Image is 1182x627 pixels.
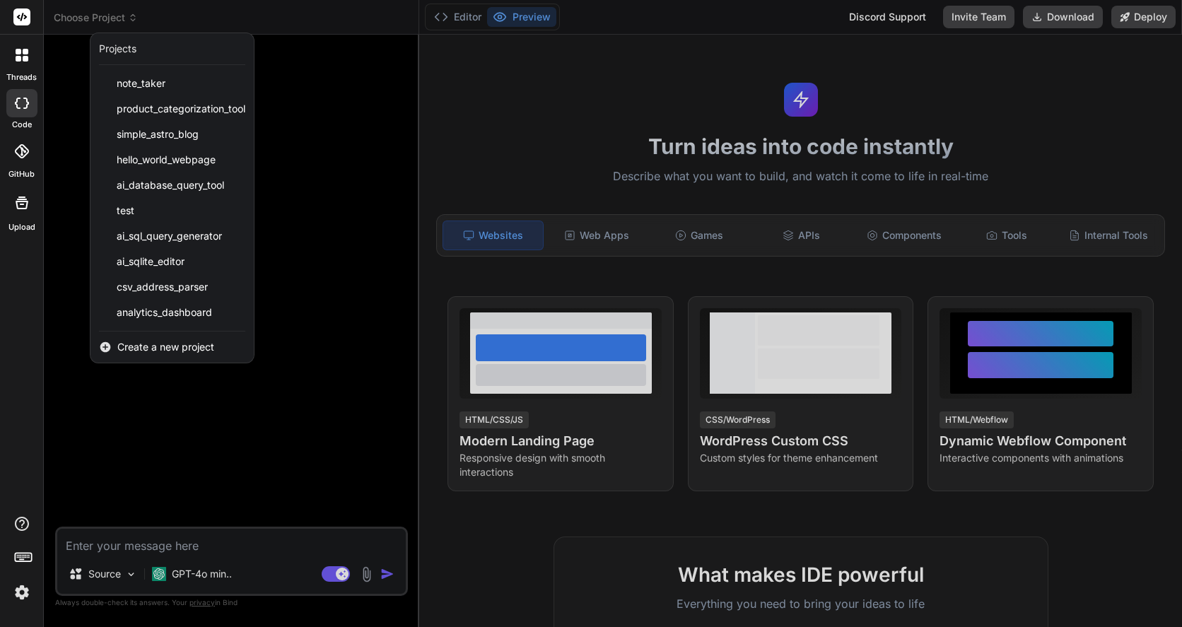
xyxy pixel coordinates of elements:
[99,42,136,56] div: Projects
[117,102,245,116] span: product_categorization_tool
[6,71,37,83] label: threads
[12,119,32,131] label: code
[117,280,208,294] span: csv_address_parser
[117,340,214,354] span: Create a new project
[117,254,185,269] span: ai_sqlite_editor
[8,168,35,180] label: GitHub
[117,76,165,90] span: note_taker
[117,127,199,141] span: simple_astro_blog
[8,221,35,233] label: Upload
[117,305,212,320] span: analytics_dashboard
[117,178,224,192] span: ai_database_query_tool
[10,580,34,604] img: settings
[117,153,216,167] span: hello_world_webpage
[117,204,134,218] span: test
[117,229,222,243] span: ai_sql_query_generator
